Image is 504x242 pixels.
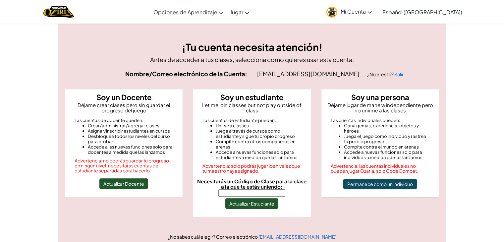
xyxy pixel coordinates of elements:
[68,102,180,113] p: Déjame crear clases pero sin guardar el progreso del juego
[344,134,430,144] li: Juega el juego como individuo y rastrea tu propio progreso
[75,118,174,123] div: Las cuentas de docente pueden:
[326,7,337,18] img: avatar
[343,179,417,189] button: Permanece como un individuo
[216,150,302,160] li: Accede a nuevas funciones solo para estudiantes a medida que las lanzamos
[43,5,74,19] img: Home
[218,189,285,197] input: Necesitarás un Código de Clase para la clase a la que te estás uniendo:
[323,1,375,22] a: Mi Cuenta
[379,3,466,21] a: Español ([GEOGRAPHIC_DATA])
[196,102,308,113] p: Let me join classes but not play outside of class
[257,70,361,78] span: [EMAIL_ADDRESS][DOMAIN_NAME]
[168,234,258,240] span: ¿No sabes cuál elegir? Correo electrónico
[125,70,247,78] strong: Nombre/Correo electrónico de la Cuenta:
[220,92,283,102] strong: Soy un estudiante
[65,55,439,64] p: Antes de acceder a tus clases, selecciona como quieres usar esta cuenta.
[88,134,174,144] li: Desbloquea todos los niveles del curso para probar
[341,8,372,15] span: Mi Cuenta
[43,5,74,19] a: Ozaria by CodeCombat logo
[230,9,243,16] span: Jugar
[197,178,307,190] span: Necesitarás un Código de Clase para la clase a la que te estás uniendo:
[216,139,302,150] li: Compite contra otros compañeros en arenas
[258,234,336,240] a: [EMAIL_ADDRESS][DOMAIN_NAME]
[99,178,148,189] button: Actualizar Docente
[331,118,430,123] div: Las cuentas individuales pueden:
[65,40,439,55] h3: ¡Tu cuenta necesita atención!
[344,123,430,134] li: Gana gemas, experiencia, objetos y héroes
[88,144,174,155] li: Accede a las nuevas funciones solo para docentes a medida que las lanzamos
[153,9,217,16] span: Opciones de Aprendizaje
[367,71,394,77] span: ¿No eres tú?
[225,198,278,209] button: Actualizar Estudiante
[75,158,174,173] div: Advertencia: no podrás guardar tu progreso en ningún nivel; necesitarás cuentas de estudiante sep...
[202,163,302,173] div: Advertencia: solo podrás jugar los niveles que tu maestro haya asignado.
[344,144,430,150] li: Compite contra el mundo en arenas
[331,163,430,173] div: Advertencia: las cuentas individuales no pueden jugar Ozaria, solo CodeCombat.
[88,123,174,128] li: Crear/administrar/agregar clases
[216,123,302,128] li: Unirse a classes
[202,118,302,123] div: Las cuentas de Estudiante pueden:
[324,102,436,113] p: Déjame jugar de manera independiente pero no unirme a las clases
[382,9,462,16] span: Español ([GEOGRAPHIC_DATA])
[351,92,409,102] strong: Soy una persona
[96,92,151,102] strong: Soy un Docente
[344,150,430,160] li: Accede a nuevas funciones solo para individuos a medida que las lanzamos
[88,128,174,134] li: Asignar/inscribir estudiantes en cursos
[150,3,227,21] a: Opciones de Aprendizaje
[227,3,252,21] a: Jugar
[216,128,302,139] li: Juega a través de cursos como estudiante y sigue tu propio progreso
[394,71,404,77] a: Salir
